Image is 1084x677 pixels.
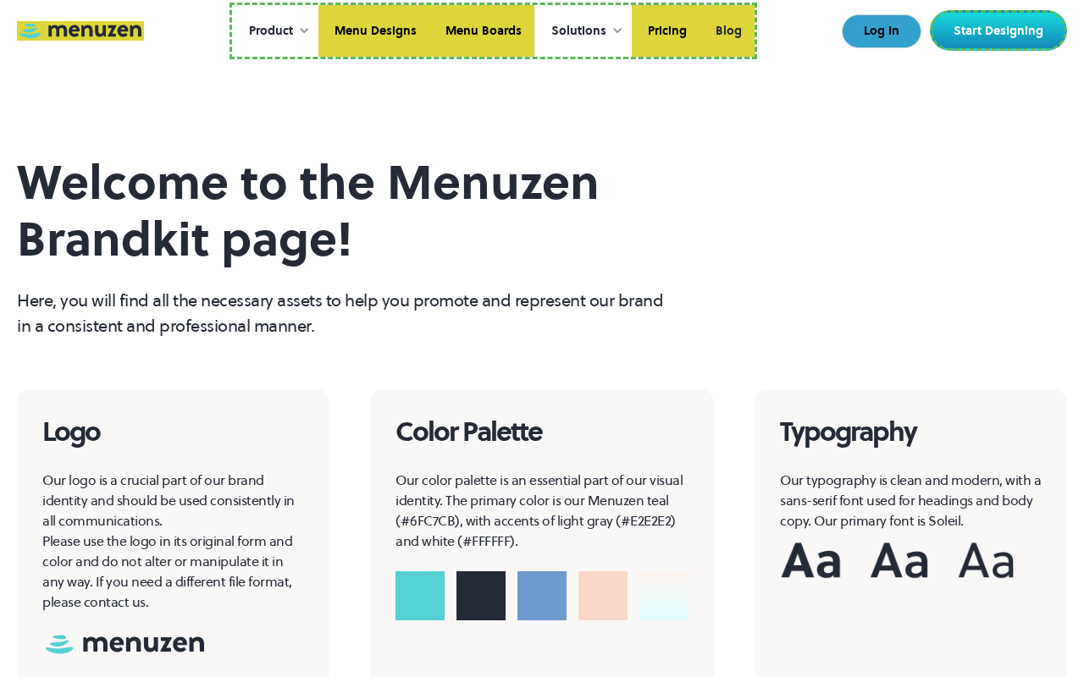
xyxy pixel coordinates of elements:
[930,10,1067,51] a: Start Designing
[551,22,606,41] div: Solutions
[842,14,921,48] a: Log In
[780,415,1042,449] h3: Typography
[395,470,689,551] p: Our color palette is an essential part of our visual identity. The primary color is our Menuzen t...
[534,5,632,58] div: Solutions
[42,415,304,449] h3: Logo
[42,470,304,612] p: Our logo is a crucial part of our brand identity and should be used consistently in all communica...
[632,5,700,58] a: Pricing
[700,5,755,58] a: Blog
[17,288,669,338] p: Here, you will find all the necessary assets to help you promote and represent our brand in a con...
[429,5,534,58] a: Menu Boards
[17,154,669,267] h2: Welcome to the Menuzen Brandkit page!
[318,5,429,58] a: Menu Designs
[395,415,689,449] h3: Color Palette
[249,22,293,41] div: Product
[780,470,1042,531] p: Our typography is clean and modern, with a sans-serif font used for headings and body copy. Our p...
[232,5,318,58] div: Product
